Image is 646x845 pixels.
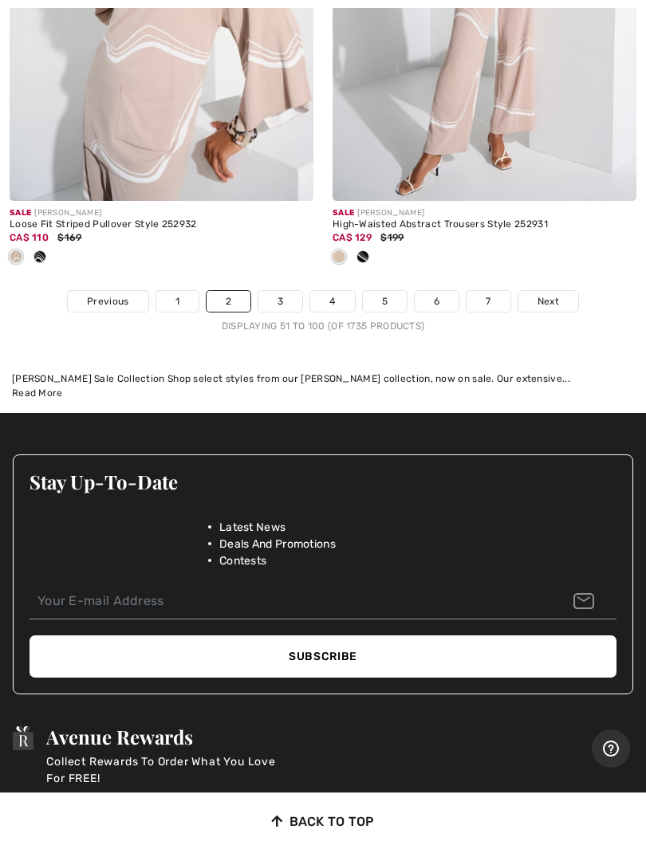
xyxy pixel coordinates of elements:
span: Deals And Promotions [219,536,336,552]
span: Sale [333,208,354,218]
div: High-Waisted Abstract Trousers Style 252931 [333,219,636,230]
span: CA$ 129 [333,232,372,243]
div: Loose Fit Striped Pullover Style 252932 [10,219,313,230]
div: Black/Ecru [28,245,52,271]
a: 5 [363,291,407,312]
div: [PERSON_NAME] Sale Collection Shop select styles from our [PERSON_NAME] collection, now on sale. ... [12,371,634,386]
div: [PERSON_NAME] [10,207,313,219]
h3: Stay Up-To-Date [30,471,616,492]
span: Latest News [219,519,286,536]
span: Next [538,294,559,309]
p: Collect Rewards To Order What You Love For FREE! [46,753,286,787]
a: 7 [467,291,510,312]
a: 2 [207,291,250,312]
span: Previous [87,294,128,309]
div: Dune/ecru [4,245,28,271]
a: 3 [258,291,302,312]
span: Sale [10,208,31,218]
span: $169 [57,232,81,243]
h3: Avenue Rewards [46,726,286,747]
a: 6 [415,291,459,312]
iframe: Opens a widget where you can find more information [592,729,630,769]
div: Dune/ecru [327,245,351,271]
a: 4 [310,291,354,312]
div: Black/Ecru [351,245,375,271]
span: Contests [219,552,266,569]
a: Previous [68,291,148,312]
img: Avenue Rewards [13,726,33,750]
span: Read More [12,387,63,399]
span: $199 [380,232,404,243]
a: Next [518,291,578,312]
a: 1 [156,291,199,312]
div: [PERSON_NAME] [333,207,636,219]
button: Subscribe [30,635,616,678]
input: Your E-mail Address [30,584,616,619]
span: CA$ 110 [10,232,49,243]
